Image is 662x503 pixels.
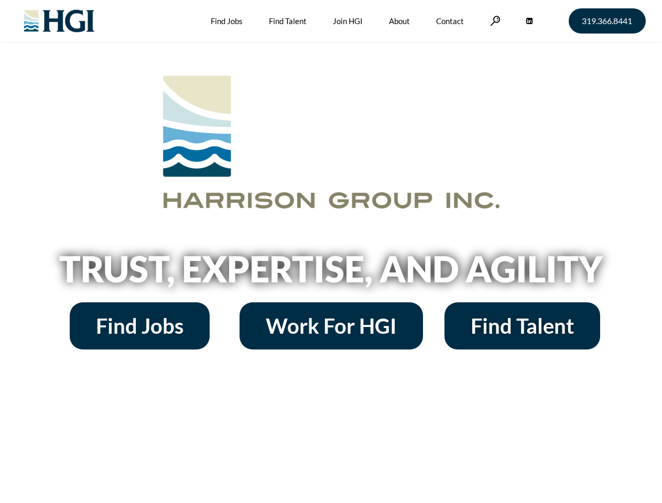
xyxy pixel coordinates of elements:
a: 319.366.8441 [569,8,646,34]
span: Find Talent [471,315,574,336]
a: Work For HGI [240,302,423,349]
span: 319.366.8441 [582,17,632,25]
a: Find Talent [444,302,600,349]
a: Find Jobs [70,302,210,349]
span: Work For HGI [266,315,397,336]
a: Search [490,16,501,26]
h2: Trust, Expertise, and Agility [32,251,630,287]
span: Find Jobs [96,315,183,336]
